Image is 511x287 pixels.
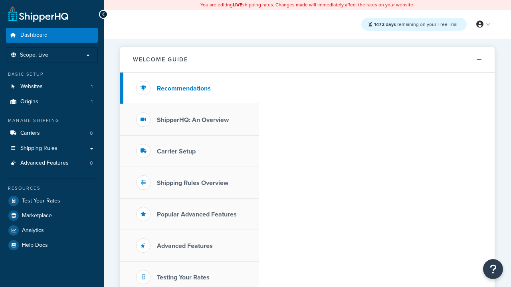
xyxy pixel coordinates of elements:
[20,130,40,137] span: Carriers
[6,79,98,94] li: Websites
[90,160,93,167] span: 0
[157,116,229,124] h3: ShipperHQ: An Overview
[6,79,98,94] a: Websites1
[20,98,38,105] span: Origins
[20,145,57,152] span: Shipping Rules
[133,57,188,63] h2: Welcome Guide
[6,238,98,252] a: Help Docs
[20,160,69,167] span: Advanced Features
[6,156,98,171] li: Advanced Features
[6,126,98,141] li: Carriers
[157,85,211,92] h3: Recommendations
[20,52,48,59] span: Scope: Live
[6,156,98,171] a: Advanced Features0
[20,83,43,90] span: Websites
[6,141,98,156] a: Shipping Rules
[6,223,98,238] a: Analytics
[6,185,98,192] div: Resources
[6,94,98,109] li: Origins
[91,98,93,105] span: 1
[22,242,48,249] span: Help Docs
[374,21,396,28] strong: 1472 days
[6,28,98,43] a: Dashboard
[157,242,213,250] h3: Advanced Features
[22,227,44,234] span: Analytics
[233,1,242,8] b: LIVE
[157,211,237,218] h3: Popular Advanced Features
[20,32,48,39] span: Dashboard
[6,94,98,109] a: Origins1
[483,259,503,279] button: Open Resource Center
[6,117,98,124] div: Manage Shipping
[22,198,60,204] span: Test Your Rates
[374,21,458,28] span: remaining on your Free Trial
[157,274,210,281] h3: Testing Your Rates
[91,83,93,90] span: 1
[157,179,228,187] h3: Shipping Rules Overview
[90,130,93,137] span: 0
[6,194,98,208] a: Test Your Rates
[157,148,196,155] h3: Carrier Setup
[120,47,495,73] button: Welcome Guide
[6,208,98,223] a: Marketplace
[6,71,98,78] div: Basic Setup
[6,126,98,141] a: Carriers0
[22,212,52,219] span: Marketplace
